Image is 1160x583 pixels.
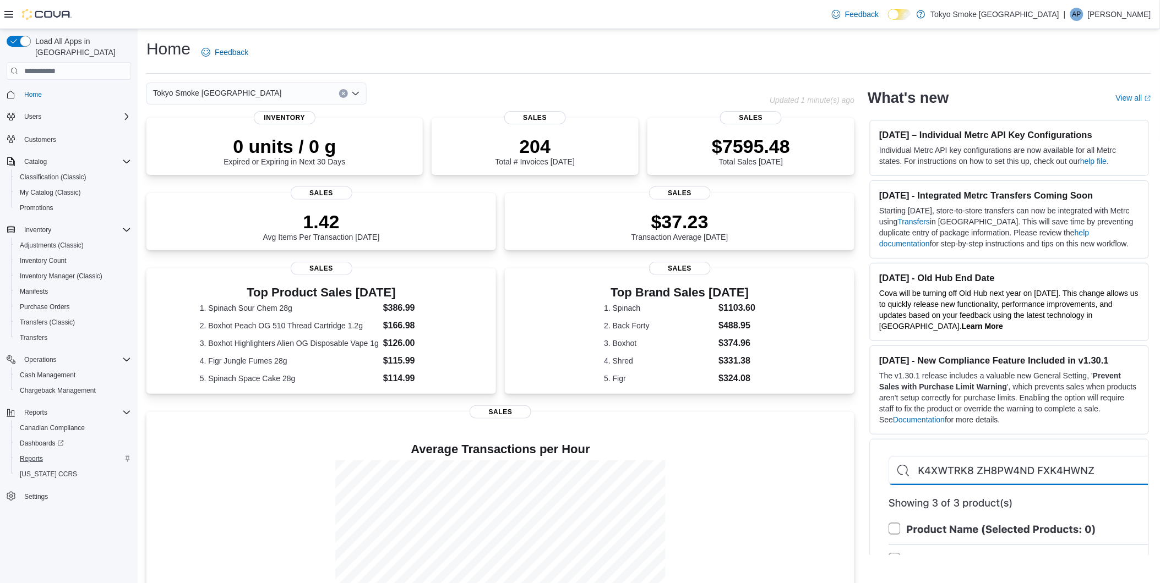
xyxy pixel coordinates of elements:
a: View allExternal link [1116,94,1151,102]
span: Home [20,87,131,101]
a: Transfers (Classic) [15,316,79,329]
dd: $115.99 [383,354,443,367]
p: 204 [495,135,575,157]
span: My Catalog (Classic) [15,186,131,199]
span: Transfers (Classic) [20,318,75,327]
h3: Top Brand Sales [DATE] [604,286,755,299]
dd: $126.00 [383,337,443,350]
button: Operations [20,353,61,366]
span: Adjustments (Classic) [15,239,131,252]
span: Transfers [15,331,131,344]
span: Purchase Orders [15,300,131,313]
p: Tokyo Smoke [GEOGRAPHIC_DATA] [931,8,1060,21]
span: Inventory Manager (Classic) [20,272,102,280]
a: My Catalog (Classic) [15,186,85,199]
span: Users [24,112,41,121]
span: Transfers (Classic) [15,316,131,329]
span: Sales [504,111,566,124]
dd: $374.96 [719,337,756,350]
dt: 2. Back Forty [604,320,714,331]
a: Chargeback Management [15,384,100,397]
span: Load All Apps in [GEOGRAPHIC_DATA] [31,36,131,58]
span: Cash Management [15,369,131,382]
div: Expired or Expiring in Next 30 Days [224,135,345,166]
p: [PERSON_NAME] [1088,8,1151,21]
button: Reports [11,451,135,466]
span: Promotions [15,201,131,215]
h2: What's new [868,89,949,107]
button: Settings [2,488,135,504]
span: Users [20,110,131,123]
p: | [1064,8,1066,21]
h3: [DATE] – Individual Metrc API Key Configurations [879,129,1140,140]
button: Transfers [11,330,135,345]
span: Settings [20,490,131,503]
span: Reports [20,454,43,463]
h1: Home [146,38,190,60]
a: Promotions [15,201,58,215]
button: Inventory Count [11,253,135,268]
a: help documentation [879,228,1089,248]
span: Sales [649,262,711,275]
span: Chargeback Management [15,384,131,397]
span: Reports [20,406,131,419]
dt: 3. Boxhot Highlighters Alien OG Disposable Vape 1g [200,338,379,349]
span: Dashboards [15,437,131,450]
span: Settings [24,492,48,501]
button: Classification (Classic) [11,169,135,185]
span: Sales [291,186,352,200]
a: Canadian Compliance [15,421,89,435]
a: Purchase Orders [15,300,74,313]
a: Customers [20,133,61,146]
span: Inventory [20,223,131,237]
h3: [DATE] - Integrated Metrc Transfers Coming Soon [879,190,1140,201]
h4: Average Transactions per Hour [155,443,846,456]
button: Cash Management [11,367,135,383]
span: Sales [291,262,352,275]
span: Inventory Count [20,256,67,265]
dd: $166.98 [383,319,443,332]
button: Operations [2,352,135,367]
span: Washington CCRS [15,468,131,481]
button: Inventory Manager (Classic) [11,268,135,284]
div: Total Sales [DATE] [712,135,790,166]
a: Classification (Classic) [15,170,91,184]
span: [US_STATE] CCRS [20,470,77,479]
a: Transfers [898,217,930,226]
span: Reports [15,452,131,465]
a: Feedback [197,41,253,63]
input: Dark Mode [888,9,911,20]
span: Transfers [20,333,47,342]
a: Reports [15,452,47,465]
a: Transfers [15,331,52,344]
dt: 3. Boxhot [604,338,714,349]
span: AP [1072,8,1081,21]
span: Inventory [254,111,315,124]
dt: 5. Spinach Space Cake 28g [200,373,379,384]
span: Customers [20,132,131,146]
span: Reports [24,408,47,417]
a: Dashboards [11,436,135,451]
div: Transaction Average [DATE] [631,211,728,241]
a: Manifests [15,285,52,298]
button: Home [2,86,135,102]
span: Inventory [24,226,51,234]
span: Operations [24,355,57,364]
dd: $386.99 [383,301,443,315]
h3: Top Product Sales [DATE] [200,286,443,299]
button: Customers [2,131,135,147]
a: Documentation [893,415,945,424]
p: Individual Metrc API key configurations are now available for all Metrc states. For instructions ... [879,145,1140,167]
strong: Prevent Sales with Purchase Limit Warning [879,371,1121,391]
h3: [DATE] - New Compliance Feature Included in v1.30.1 [879,355,1140,366]
h3: [DATE] - Old Hub End Date [879,272,1140,283]
span: Feedback [845,9,879,20]
a: Adjustments (Classic) [15,239,88,252]
dd: $324.08 [719,372,756,385]
span: Operations [20,353,131,366]
span: Tokyo Smoke [GEOGRAPHIC_DATA] [153,86,282,100]
button: Transfers (Classic) [11,315,135,330]
span: Feedback [215,47,248,58]
a: Feedback [827,3,883,25]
